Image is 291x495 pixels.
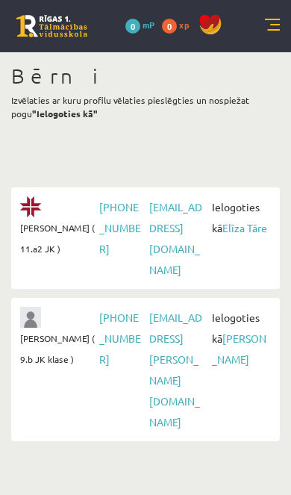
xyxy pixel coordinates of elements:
span: [PERSON_NAME] ( 9.b JK klase ) [20,328,96,370]
a: Elīza Tāre [222,221,267,234]
span: xp [179,19,189,31]
a: 0 xp [162,19,196,31]
span: [PERSON_NAME] ( 11.a2 JK ) [20,217,96,259]
span: mP [143,19,154,31]
img: Elīza Tāre [20,196,41,217]
span: Ielogoties kā [208,196,271,238]
span: 0 [125,19,140,34]
a: [EMAIL_ADDRESS][PERSON_NAME][DOMAIN_NAME] [149,311,202,429]
a: [EMAIL_ADDRESS][DOMAIN_NAME] [149,200,202,276]
span: 0 [162,19,177,34]
a: Rīgas 1. Tālmācības vidusskola [16,15,87,37]
p: Izvēlaties ar kuru profilu vēlaties pieslēgties un nospiežat pogu [11,93,280,120]
h1: Bērni [11,63,280,89]
img: Jānis Tāre [20,307,41,328]
span: Ielogoties kā [208,307,271,370]
a: [PHONE_NUMBER] [99,311,141,366]
a: [PERSON_NAME] [212,331,266,366]
b: "Ielogoties kā" [32,108,98,119]
a: [PHONE_NUMBER] [99,200,141,255]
